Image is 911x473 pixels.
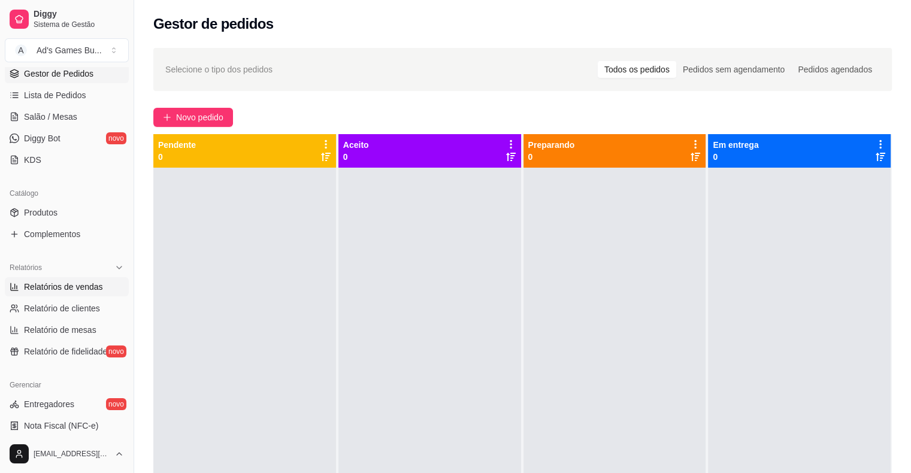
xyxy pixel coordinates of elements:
[5,184,129,203] div: Catálogo
[713,139,758,151] p: Em entrega
[24,420,98,432] span: Nota Fiscal (NFC-e)
[24,111,77,123] span: Salão / Mesas
[34,20,124,29] span: Sistema de Gestão
[5,38,129,62] button: Select a team
[158,139,196,151] p: Pendente
[5,416,129,435] a: Nota Fiscal (NFC-e)
[24,324,96,336] span: Relatório de mesas
[34,9,124,20] span: Diggy
[343,139,369,151] p: Aceito
[5,299,129,318] a: Relatório de clientes
[5,203,129,222] a: Produtos
[598,61,676,78] div: Todos os pedidos
[24,68,93,80] span: Gestor de Pedidos
[5,395,129,414] a: Entregadoresnovo
[24,345,107,357] span: Relatório de fidelidade
[15,44,27,56] span: A
[5,129,129,148] a: Diggy Botnovo
[24,398,74,410] span: Entregadores
[158,151,196,163] p: 0
[5,439,129,468] button: [EMAIL_ADDRESS][DOMAIN_NAME]
[343,151,369,163] p: 0
[5,342,129,361] a: Relatório de fidelidadenovo
[34,449,110,459] span: [EMAIL_ADDRESS][DOMAIN_NAME]
[5,107,129,126] a: Salão / Mesas
[5,277,129,296] a: Relatórios de vendas
[24,154,41,166] span: KDS
[163,113,171,122] span: plus
[528,139,575,151] p: Preparando
[24,228,80,240] span: Complementos
[5,320,129,339] a: Relatório de mesas
[153,14,274,34] h2: Gestor de pedidos
[176,111,223,124] span: Novo pedido
[5,225,129,244] a: Complementos
[791,61,879,78] div: Pedidos agendados
[24,89,86,101] span: Lista de Pedidos
[24,132,60,144] span: Diggy Bot
[24,281,103,293] span: Relatórios de vendas
[153,108,233,127] button: Novo pedido
[676,61,791,78] div: Pedidos sem agendamento
[37,44,102,56] div: Ad's Games Bu ...
[24,207,57,219] span: Produtos
[10,263,42,272] span: Relatórios
[5,150,129,169] a: KDS
[5,86,129,105] a: Lista de Pedidos
[5,375,129,395] div: Gerenciar
[528,151,575,163] p: 0
[713,151,758,163] p: 0
[165,63,273,76] span: Selecione o tipo dos pedidos
[24,302,100,314] span: Relatório de clientes
[5,64,129,83] a: Gestor de Pedidos
[5,5,129,34] a: DiggySistema de Gestão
